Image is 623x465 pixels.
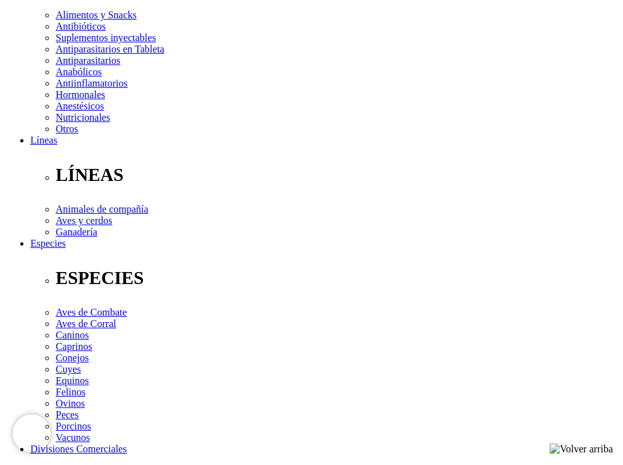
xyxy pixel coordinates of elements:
a: Líneas [30,135,58,146]
a: Porcinos [56,421,91,431]
a: Ovinos [56,398,85,409]
a: Aves y cerdos [56,215,112,226]
a: Aves de Combate [56,307,127,318]
a: Equinos [56,375,89,386]
p: LÍNEAS [56,164,618,185]
a: Hormonales [56,89,105,100]
a: Aves de Corral [56,318,116,329]
a: Alimentos y Snacks [56,9,137,20]
a: Peces [56,409,78,420]
a: Antibióticos [56,21,106,32]
a: Caprinos [56,341,92,352]
a: Antiinflamatorios [56,78,128,89]
a: Ganadería [56,226,97,237]
a: Conejos [56,352,89,363]
a: Especies [30,238,66,249]
a: Caninos [56,330,89,340]
a: Otros [56,123,78,134]
a: Anabólicos [56,66,102,77]
a: Divisiones Comerciales [30,443,126,454]
a: Antiparasitarios [56,55,120,66]
a: Suplementos inyectables [56,32,156,43]
a: Cuyes [56,364,81,375]
a: Antiparasitarios en Tableta [56,44,164,54]
a: Felinos [56,387,85,397]
a: Vacunos [56,432,90,443]
a: Nutricionales [56,112,110,123]
a: Anestésicos [56,101,104,111]
iframe: Brevo live chat [13,414,51,452]
img: Volver arriba [550,443,613,455]
p: ESPECIES [56,268,618,288]
a: Animales de compañía [56,204,149,214]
